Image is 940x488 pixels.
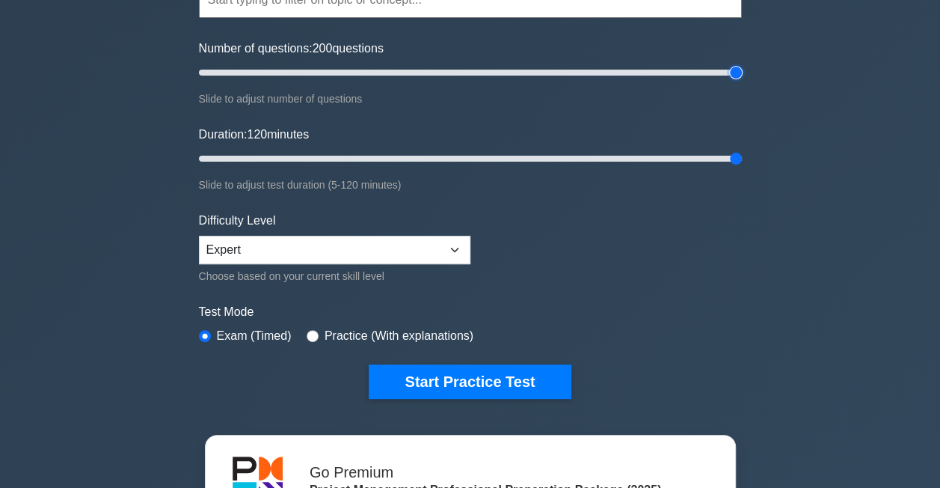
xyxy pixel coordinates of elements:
label: Duration: minutes [199,126,310,144]
span: 120 [247,128,267,141]
label: Practice (With explanations) [325,327,473,345]
label: Number of questions: questions [199,40,384,58]
button: Start Practice Test [369,365,571,399]
label: Test Mode [199,303,742,321]
label: Difficulty Level [199,212,276,230]
label: Exam (Timed) [217,327,292,345]
div: Slide to adjust test duration (5-120 minutes) [199,176,742,194]
div: Choose based on your current skill level [199,267,470,285]
span: 200 [313,42,333,55]
div: Slide to adjust number of questions [199,90,742,108]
